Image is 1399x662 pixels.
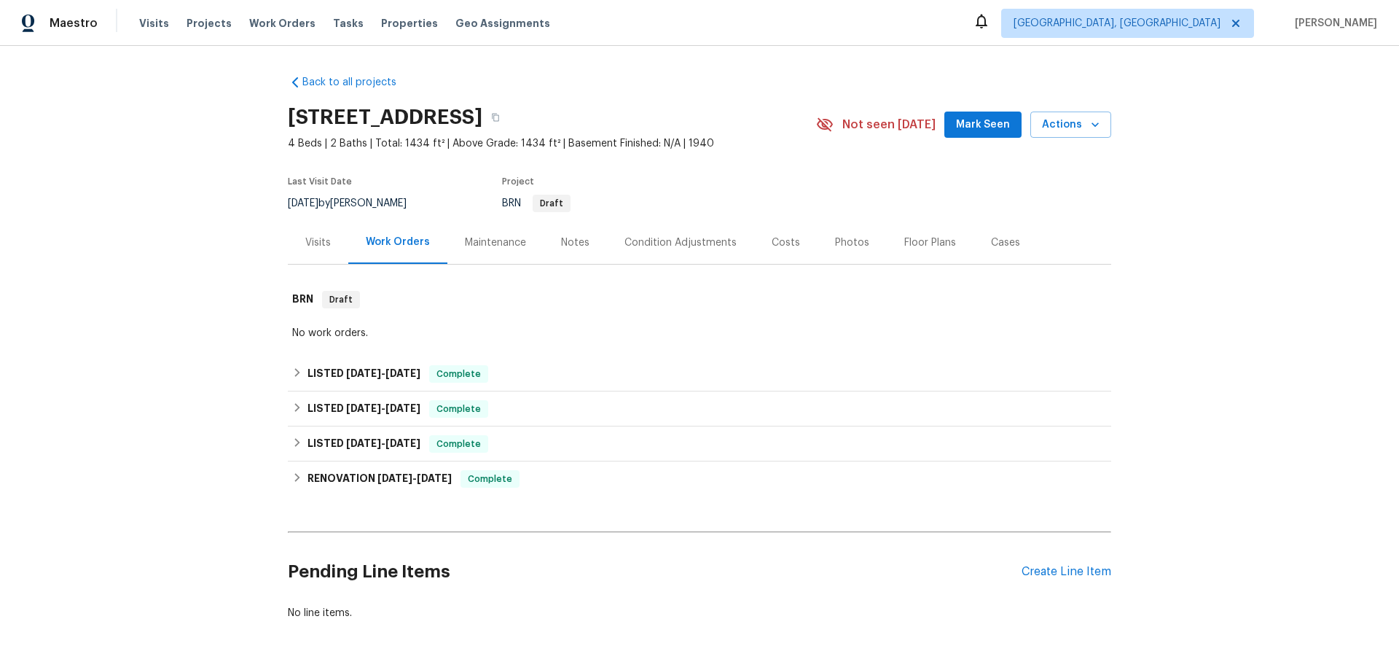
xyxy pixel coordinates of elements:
[346,438,381,448] span: [DATE]
[385,403,420,413] span: [DATE]
[288,392,1111,427] div: LISTED [DATE]-[DATE]Complete
[346,368,420,378] span: -
[1289,16,1377,31] span: [PERSON_NAME]
[305,235,331,250] div: Visits
[465,235,526,250] div: Maintenance
[288,606,1111,620] div: No line items.
[417,473,452,483] span: [DATE]
[346,368,381,378] span: [DATE]
[307,400,420,418] h6: LISTED
[377,473,452,483] span: -
[842,117,936,132] span: Not seen [DATE]
[288,462,1111,496] div: RENOVATION [DATE]-[DATE]Complete
[288,538,1022,606] h2: Pending Line Items
[381,16,438,31] span: Properties
[561,235,589,250] div: Notes
[346,438,420,448] span: -
[772,235,800,250] div: Costs
[904,235,956,250] div: Floor Plans
[431,367,487,381] span: Complete
[288,198,318,209] span: [DATE]
[1030,112,1111,139] button: Actions
[324,292,358,307] span: Draft
[1014,16,1220,31] span: [GEOGRAPHIC_DATA], [GEOGRAPHIC_DATA]
[431,437,487,451] span: Complete
[385,438,420,448] span: [DATE]
[288,110,482,125] h2: [STREET_ADDRESS]
[502,198,571,209] span: BRN
[385,368,420,378] span: [DATE]
[1022,565,1111,579] div: Create Line Item
[288,195,424,212] div: by [PERSON_NAME]
[835,235,869,250] div: Photos
[462,472,518,486] span: Complete
[307,470,452,488] h6: RENOVATION
[377,473,412,483] span: [DATE]
[482,104,509,131] button: Copy Address
[307,435,420,453] h6: LISTED
[944,112,1022,139] button: Mark Seen
[292,326,1107,340] div: No work orders.
[991,235,1020,250] div: Cases
[292,291,313,308] h6: BRN
[346,403,420,413] span: -
[534,199,569,208] span: Draft
[1042,116,1100,134] span: Actions
[50,16,98,31] span: Maestro
[502,177,534,186] span: Project
[139,16,169,31] span: Visits
[431,402,487,416] span: Complete
[288,357,1111,392] div: LISTED [DATE]-[DATE]Complete
[307,365,420,383] h6: LISTED
[249,16,316,31] span: Work Orders
[288,75,428,90] a: Back to all projects
[288,177,352,186] span: Last Visit Date
[455,16,550,31] span: Geo Assignments
[346,403,381,413] span: [DATE]
[288,427,1111,462] div: LISTED [DATE]-[DATE]Complete
[366,235,430,249] div: Work Orders
[288,276,1111,323] div: BRN Draft
[333,18,364,28] span: Tasks
[624,235,737,250] div: Condition Adjustments
[956,116,1010,134] span: Mark Seen
[288,136,816,151] span: 4 Beds | 2 Baths | Total: 1434 ft² | Above Grade: 1434 ft² | Basement Finished: N/A | 1940
[187,16,232,31] span: Projects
